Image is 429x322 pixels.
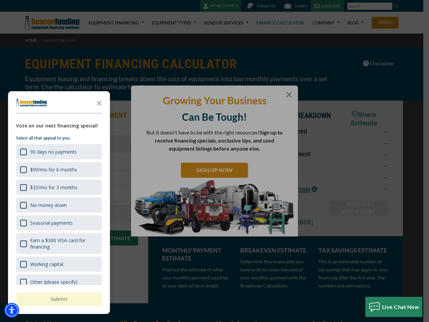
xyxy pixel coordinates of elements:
div: No money down [16,198,102,213]
div: Accessibility Menu [4,303,19,318]
div: Earn a $300 VISA card for financing [16,233,102,254]
div: $25/mo for 3 months [30,184,77,191]
div: $99/mo for 6 months [16,162,102,177]
button: Submit [16,292,102,306]
div: $99/mo for 6 months [30,166,77,173]
img: Company logo [16,99,48,107]
div: Survey [8,91,110,314]
div: 90 days no payments [30,149,77,155]
div: 90 days no payments [16,144,102,159]
div: Vote on our next financing special! [16,122,102,129]
div: Working capital [16,257,102,272]
div: Seasonal payments [16,215,102,230]
div: No money down [30,202,67,208]
button: Live Chat Now [365,297,423,317]
span: Live Chat Now [382,304,419,310]
div: Other (please specify) [16,274,102,289]
div: Seasonal payments [30,220,73,226]
div: $25/mo for 3 months [16,180,102,195]
div: Other (please specify) [30,279,77,285]
div: Working capital [30,261,63,267]
div: Earn a $300 VISA card for financing [30,237,98,250]
button: Close the survey [93,96,106,109]
p: Select all that appeal to you: [16,135,102,142]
